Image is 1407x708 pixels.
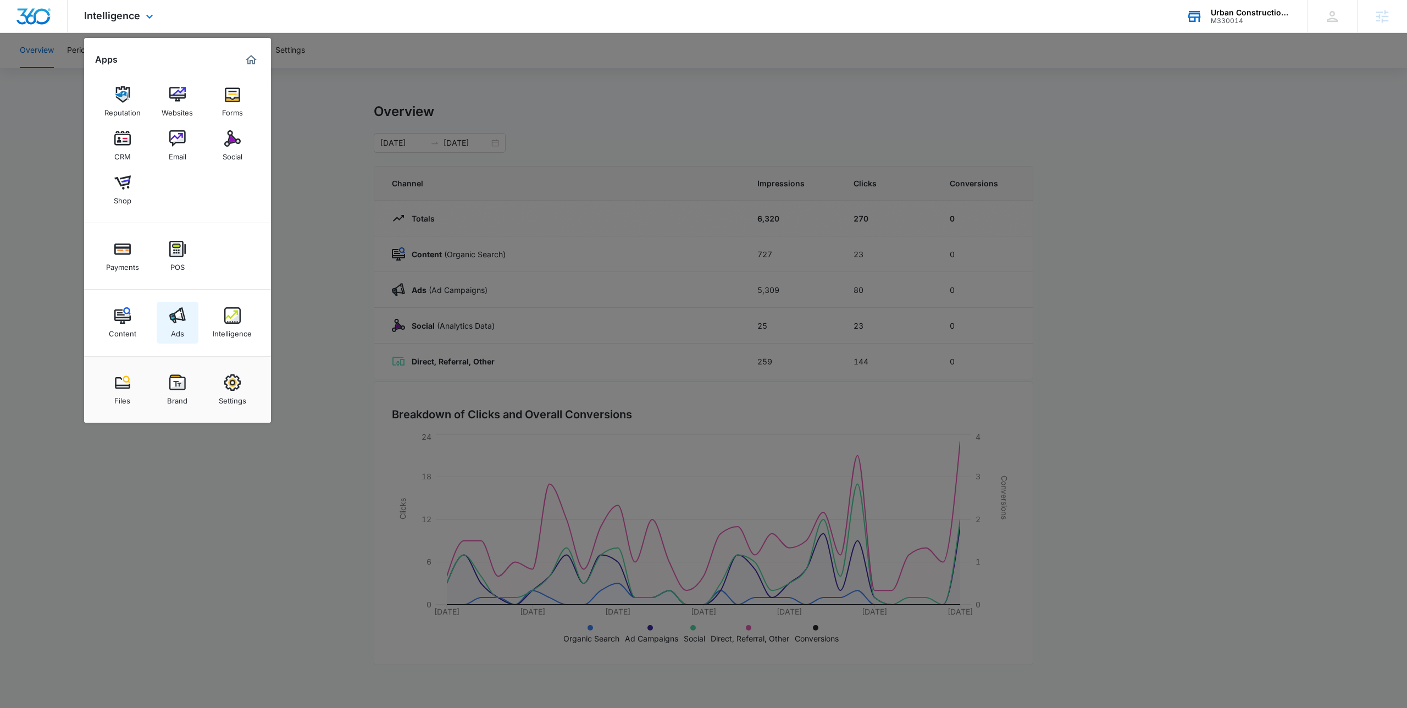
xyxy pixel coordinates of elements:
[114,391,130,405] div: Files
[223,147,242,161] div: Social
[157,302,198,344] a: Ads
[170,257,185,272] div: POS
[167,391,187,405] div: Brand
[106,257,139,272] div: Payments
[157,369,198,411] a: Brand
[219,391,246,405] div: Settings
[212,302,253,344] a: Intelligence
[84,10,140,21] span: Intelligence
[1211,17,1291,25] div: account id
[114,191,131,205] div: Shop
[157,81,198,123] a: Websites
[114,147,131,161] div: CRM
[157,125,198,167] a: Email
[102,125,143,167] a: CRM
[102,302,143,344] a: Content
[169,147,186,161] div: Email
[212,125,253,167] a: Social
[102,235,143,277] a: Payments
[102,169,143,211] a: Shop
[242,51,260,69] a: Marketing 360® Dashboard
[104,103,141,117] div: Reputation
[222,103,243,117] div: Forms
[157,235,198,277] a: POS
[212,369,253,411] a: Settings
[102,369,143,411] a: Files
[162,103,193,117] div: Websites
[109,324,136,338] div: Content
[95,54,118,65] h2: Apps
[102,81,143,123] a: Reputation
[171,324,184,338] div: Ads
[212,81,253,123] a: Forms
[213,324,252,338] div: Intelligence
[1211,8,1291,17] div: account name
